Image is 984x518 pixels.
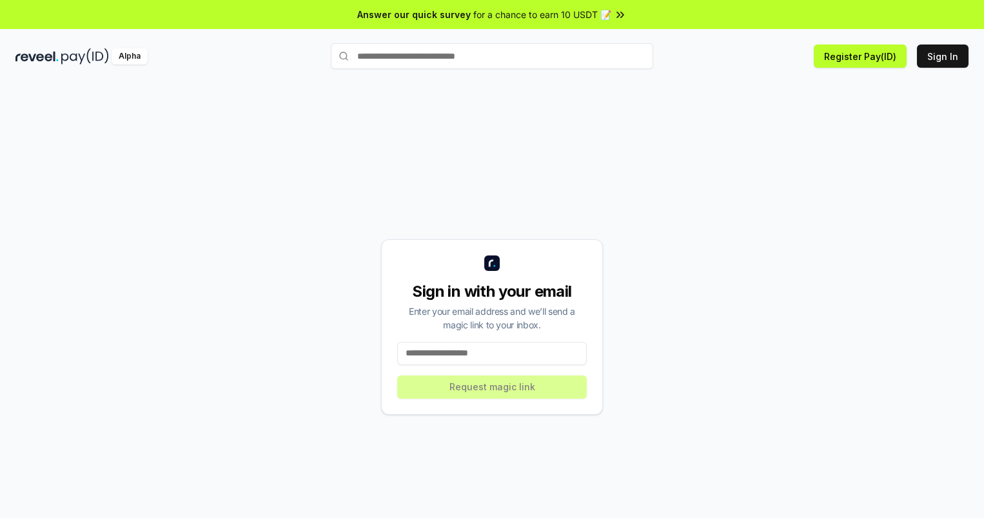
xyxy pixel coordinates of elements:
span: Answer our quick survey [357,8,471,21]
button: Sign In [917,45,969,68]
span: for a chance to earn 10 USDT 📝 [473,8,611,21]
div: Enter your email address and we’ll send a magic link to your inbox. [397,304,587,332]
img: logo_small [484,255,500,271]
button: Register Pay(ID) [814,45,907,68]
div: Sign in with your email [397,281,587,302]
img: reveel_dark [15,48,59,65]
div: Alpha [112,48,148,65]
img: pay_id [61,48,109,65]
